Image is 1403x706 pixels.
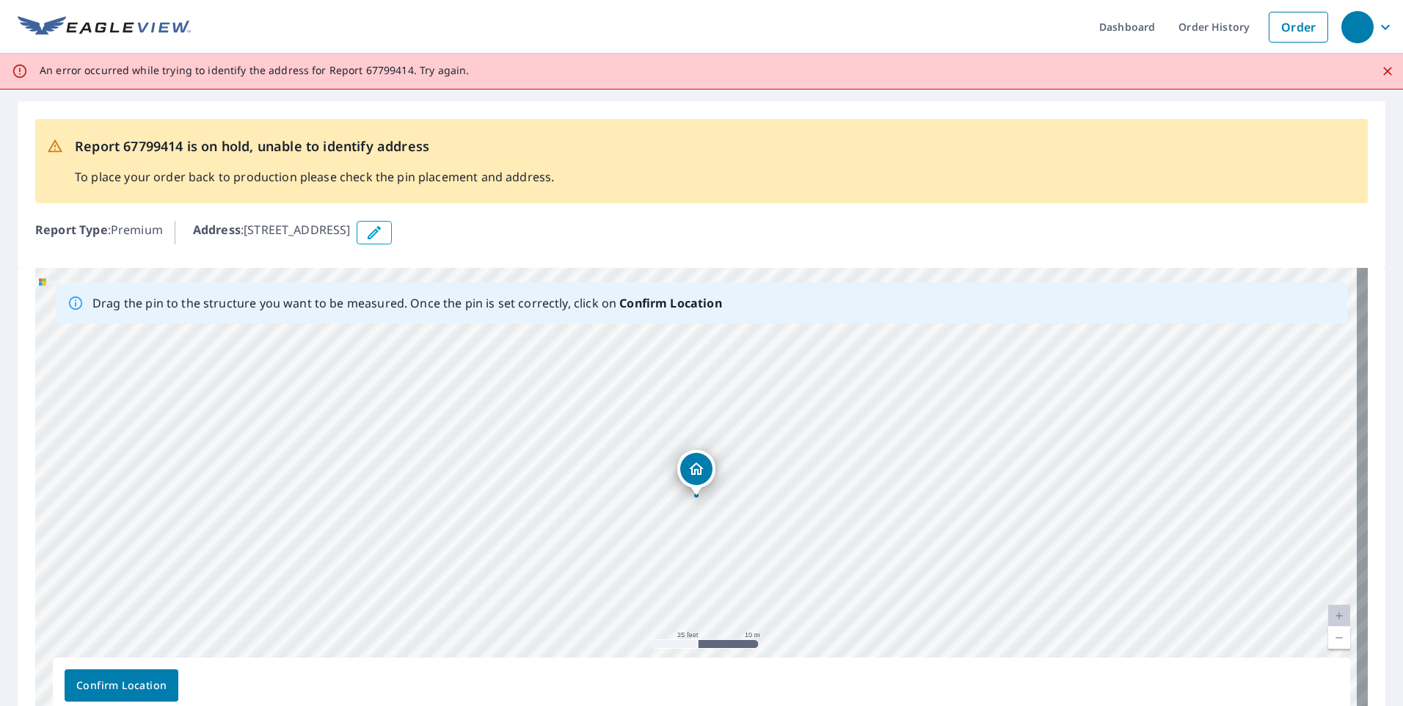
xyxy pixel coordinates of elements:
p: An error occurred while trying to identify the address for Report 67799414. Try again. [40,64,469,77]
a: Current Level 20, Zoom Out [1328,627,1350,649]
p: : [STREET_ADDRESS] [193,221,351,244]
div: Dropped pin, building 1, Residential property, 521 N 11th St Guthrie, OK 73044 [677,450,715,495]
p: To place your order back to production please check the pin placement and address. [75,168,554,186]
button: Confirm Location [65,669,178,702]
p: : Premium [35,221,163,244]
b: Report Type [35,222,108,238]
b: Address [193,222,241,238]
p: Report 67799414 is on hold, unable to identify address [75,137,554,156]
a: Current Level 20, Zoom In Disabled [1328,605,1350,627]
img: EV Logo [18,16,191,38]
span: Confirm Location [76,677,167,695]
p: Drag the pin to the structure you want to be measured. Once the pin is set correctly, click on [92,294,722,312]
a: Order [1269,12,1328,43]
button: Close [1378,62,1397,81]
b: Confirm Location [619,295,721,311]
